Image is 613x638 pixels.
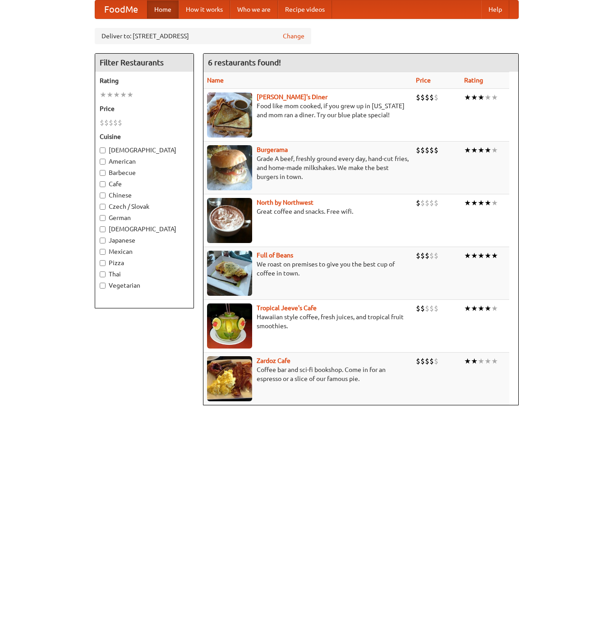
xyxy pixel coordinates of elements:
[100,236,189,245] label: Japanese
[434,198,438,208] li: $
[464,251,471,261] li: ★
[425,198,429,208] li: $
[100,260,106,266] input: Pizza
[208,58,281,67] ng-pluralize: 6 restaurants found!
[434,145,438,155] li: $
[416,303,420,313] li: $
[100,181,106,187] input: Cafe
[491,303,498,313] li: ★
[207,92,252,138] img: sallys.jpg
[429,356,434,366] li: $
[491,145,498,155] li: ★
[425,145,429,155] li: $
[100,179,189,188] label: Cafe
[207,356,252,401] img: zardoz.jpg
[257,304,317,312] a: Tropical Jeeve's Cafe
[100,247,189,256] label: Mexican
[484,145,491,155] li: ★
[471,198,478,208] li: ★
[434,92,438,102] li: $
[113,90,120,100] li: ★
[104,118,109,128] li: $
[484,303,491,313] li: ★
[207,77,224,84] a: Name
[100,90,106,100] li: ★
[429,198,434,208] li: $
[491,198,498,208] li: ★
[429,251,434,261] li: $
[230,0,278,18] a: Who we are
[420,251,425,261] li: $
[278,0,332,18] a: Recipe videos
[100,283,106,289] input: Vegetarian
[207,154,409,181] p: Grade A beef, freshly ground every day, hand-cut fries, and home-made milkshakes. We make the bes...
[464,92,471,102] li: ★
[100,271,106,277] input: Thai
[471,303,478,313] li: ★
[464,77,483,84] a: Rating
[434,356,438,366] li: $
[100,204,106,210] input: Czech / Slovak
[481,0,509,18] a: Help
[207,260,409,278] p: We roast on premises to give you the best cup of coffee in town.
[100,170,106,176] input: Barbecue
[207,251,252,296] img: beans.jpg
[207,312,409,330] p: Hawaiian style coffee, fresh juices, and tropical fruit smoothies.
[113,118,118,128] li: $
[464,198,471,208] li: ★
[207,303,252,349] img: jeeves.jpg
[420,303,425,313] li: $
[100,118,104,128] li: $
[257,357,290,364] a: Zardoz Cafe
[478,145,484,155] li: ★
[464,145,471,155] li: ★
[429,92,434,102] li: $
[95,28,311,44] div: Deliver to: [STREET_ADDRESS]
[100,258,189,267] label: Pizza
[425,303,429,313] li: $
[257,199,313,206] a: North by Northwest
[416,92,420,102] li: $
[100,146,189,155] label: [DEMOGRAPHIC_DATA]
[95,54,194,72] h4: Filter Restaurants
[106,90,113,100] li: ★
[416,77,431,84] a: Price
[257,252,293,259] a: Full of Beans
[434,251,438,261] li: $
[207,145,252,190] img: burgerama.jpg
[434,303,438,313] li: $
[471,356,478,366] li: ★
[425,356,429,366] li: $
[420,356,425,366] li: $
[257,93,327,101] a: [PERSON_NAME]'s Diner
[100,225,189,234] label: [DEMOGRAPHIC_DATA]
[100,159,106,165] input: American
[95,0,147,18] a: FoodMe
[100,132,189,141] h5: Cuisine
[257,146,288,153] a: Burgerama
[207,101,409,119] p: Food like mom cooked, if you grew up in [US_STATE] and mom ran a diner. Try our blue plate special!
[100,270,189,279] label: Thai
[471,145,478,155] li: ★
[420,92,425,102] li: $
[484,251,491,261] li: ★
[100,147,106,153] input: [DEMOGRAPHIC_DATA]
[416,198,420,208] li: $
[100,104,189,113] h5: Price
[100,213,189,222] label: German
[484,92,491,102] li: ★
[100,168,189,177] label: Barbecue
[109,118,113,128] li: $
[484,198,491,208] li: ★
[478,356,484,366] li: ★
[464,303,471,313] li: ★
[425,92,429,102] li: $
[416,251,420,261] li: $
[100,226,106,232] input: [DEMOGRAPHIC_DATA]
[491,251,498,261] li: ★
